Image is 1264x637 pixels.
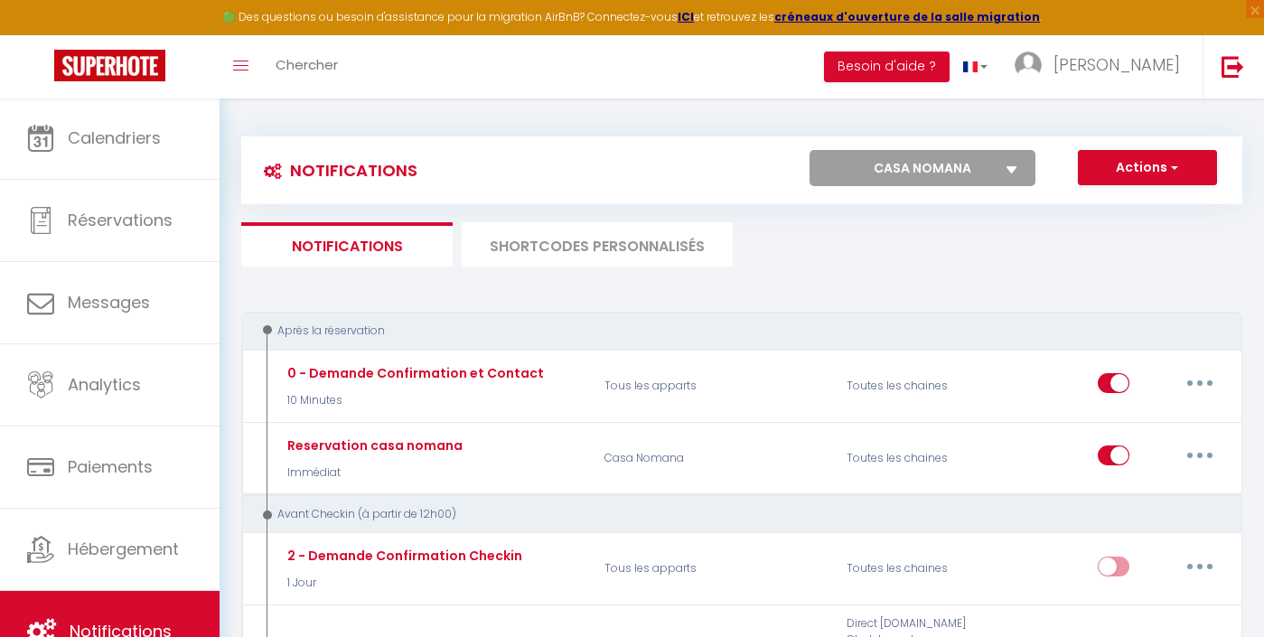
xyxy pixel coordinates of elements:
div: Toutes les chaines [835,543,996,595]
img: ... [1015,52,1042,79]
span: Hébergement [68,538,179,560]
button: Besoin d'aide ? [824,52,950,82]
li: SHORTCODES PERSONNALISÉS [462,222,733,267]
div: Après la réservation [258,323,1207,340]
span: Calendriers [68,126,161,149]
a: ... [PERSON_NAME] [1001,35,1203,98]
div: Toutes les chaines [835,432,996,484]
a: Chercher [262,35,351,98]
span: Analytics [68,373,141,396]
p: 10 Minutes [283,392,544,409]
a: créneaux d'ouverture de la salle migration [774,9,1040,24]
p: Tous les apparts [593,360,835,412]
h3: Notifications [255,150,417,191]
p: Immédiat [283,464,463,482]
button: Actions [1078,150,1217,186]
span: [PERSON_NAME] [1053,53,1180,76]
div: Toutes les chaines [835,360,996,412]
span: Chercher [276,55,338,74]
li: Notifications [241,222,453,267]
div: Reservation casa nomana [283,436,463,455]
img: Super Booking [54,50,165,81]
div: Avant Checkin (à partir de 12h00) [258,506,1207,523]
p: 1 Jour [283,575,522,592]
span: Paiements [68,455,153,478]
span: Messages [68,291,150,314]
img: logout [1222,55,1244,78]
p: Tous les apparts [593,543,835,595]
div: 0 - Demande Confirmation et Contact [283,363,544,383]
span: Réservations [68,209,173,231]
div: 2 - Demande Confirmation Checkin [283,546,522,566]
p: Casa Nomana [593,432,835,484]
a: ICI [678,9,694,24]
